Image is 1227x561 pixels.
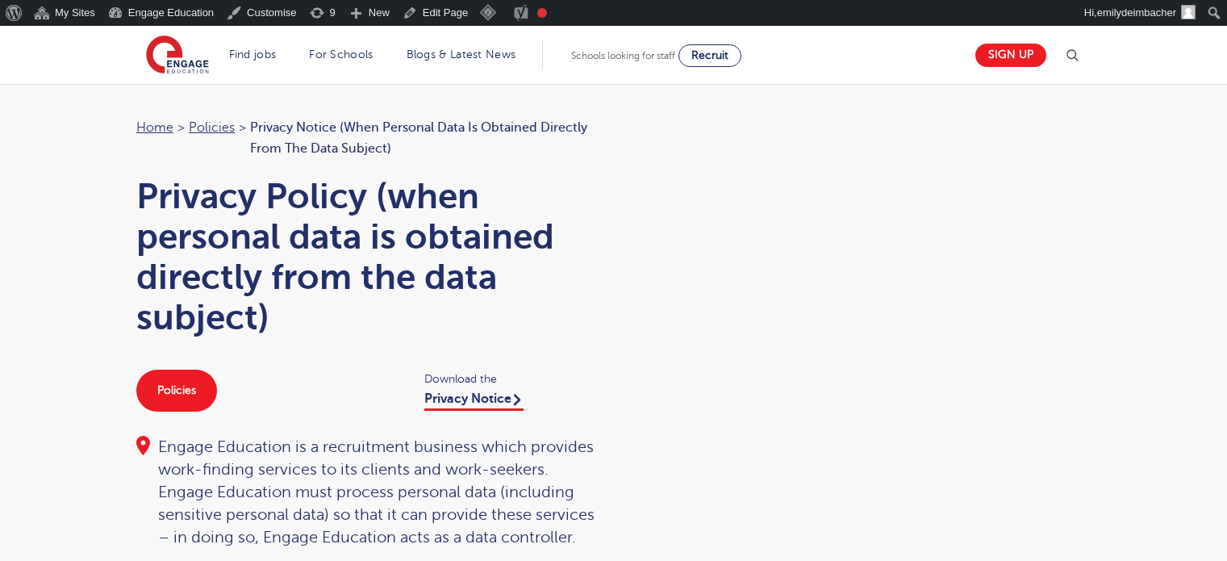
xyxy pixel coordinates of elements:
[177,120,185,135] span: >
[229,48,277,61] a: Find jobs
[136,176,598,337] h1: Privacy Policy (when personal data is obtained directly from the data subject)
[146,36,209,76] img: Engage Education
[250,117,598,160] span: Privacy Notice (when personal data is obtained directly from the data subject)
[537,8,547,18] div: Focus keyphrase not set
[136,117,598,160] nav: breadcrumb
[678,44,741,67] a: Recruit
[136,436,598,549] div: Engage Education is a recruitment business which provides work-finding services to its clients an...
[691,49,728,61] span: Recruit
[571,50,675,61] span: Schools looking for staff
[1097,6,1176,19] span: emilydeimbacher
[309,48,373,61] a: For Schools
[136,370,217,412] a: Policies
[424,370,598,388] span: Download the
[407,48,516,61] a: Blogs & Latest News
[239,120,246,135] span: >
[189,120,235,135] a: Policies
[975,44,1046,67] a: Sign up
[136,120,173,135] a: Home
[424,391,524,411] a: Privacy Notice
